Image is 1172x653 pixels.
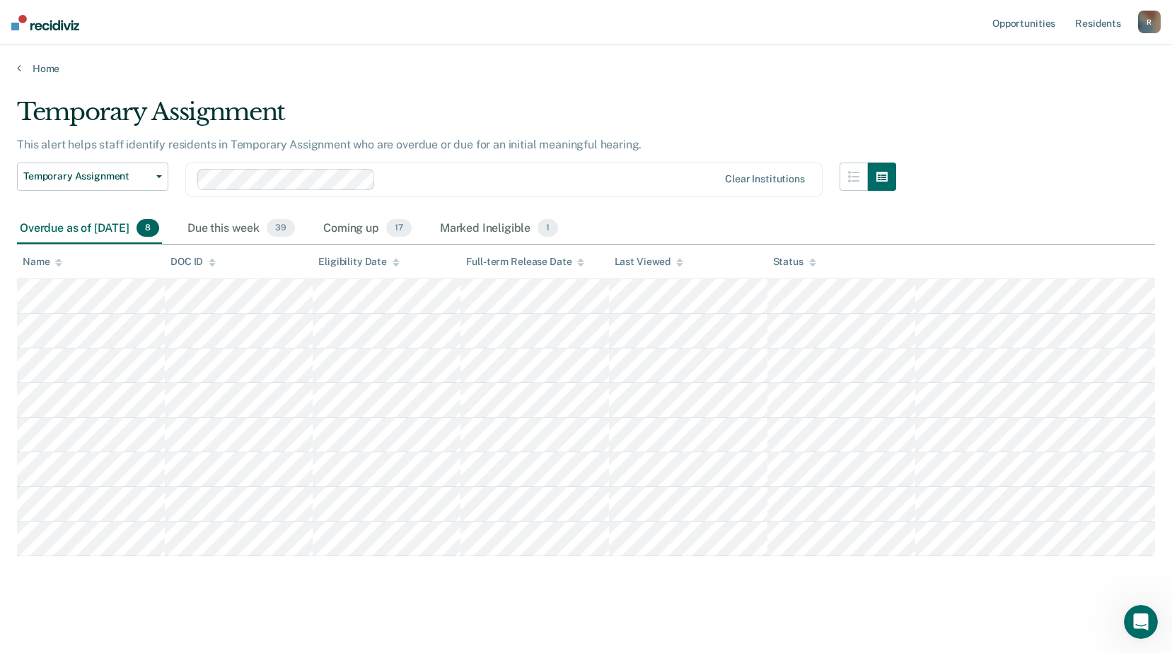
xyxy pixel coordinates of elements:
[28,27,106,49] img: logo
[137,219,159,237] span: 8
[725,173,805,185] div: Clear institutions
[243,23,269,48] div: Close
[28,100,255,196] p: Hi [PERSON_NAME][EMAIL_ADDRESS][PERSON_NAME][DOMAIN_NAME] 👋
[192,23,221,51] div: Profile image for Krysty
[29,250,236,265] div: Send us a message
[23,256,62,268] div: Name
[11,15,79,30] img: Recidiviz
[320,213,414,245] div: Coming up17
[1138,11,1161,33] button: R
[17,163,168,191] button: Temporary Assignment
[170,256,216,268] div: DOC ID
[615,256,683,268] div: Last Viewed
[23,170,151,182] span: Temporary Assignment
[17,213,162,245] div: Overdue as of [DATE]8
[17,62,1155,75] a: Home
[185,213,298,245] div: Due this week39
[773,256,816,268] div: Status
[14,238,269,277] div: Send us a message
[54,476,86,486] span: Home
[538,219,558,237] span: 1
[318,256,400,268] div: Eligibility Date
[166,23,194,51] img: Profile image for Kim
[437,213,562,245] div: Marked Ineligible1
[267,219,295,237] span: 39
[139,23,167,51] img: Profile image for Rajan
[1124,605,1158,639] iframe: Intercom live chat
[188,476,237,486] span: Messages
[17,138,642,151] p: This alert helps staff identify residents in Temporary Assignment who are overdue or due for an i...
[466,256,584,268] div: Full-term Release Date
[141,441,283,498] button: Messages
[17,98,896,138] div: Temporary Assignment
[386,219,412,237] span: 17
[28,196,255,220] p: How can we help?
